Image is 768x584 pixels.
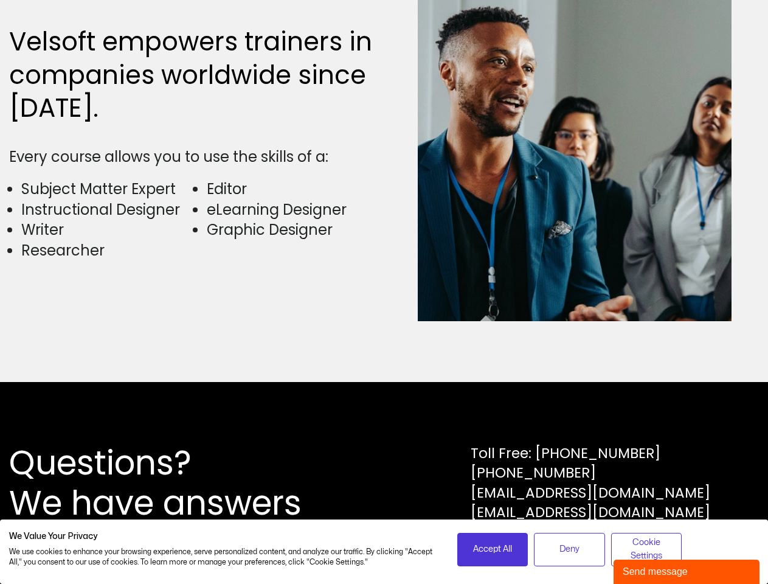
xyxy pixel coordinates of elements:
[9,443,345,523] h2: Questions? We have answers
[21,220,192,240] li: Writer
[473,543,512,556] span: Accept All
[534,533,605,566] button: Deny all cookies
[21,179,192,200] li: Subject Matter Expert
[457,533,528,566] button: Accept all cookies
[207,220,378,240] li: Graphic Designer
[611,533,682,566] button: Adjust cookie preferences
[207,179,378,200] li: Editor
[471,443,710,522] div: Toll Free: [PHONE_NUMBER] [PHONE_NUMBER] [EMAIL_ADDRESS][DOMAIN_NAME] [EMAIL_ADDRESS][DOMAIN_NAME]
[9,531,439,542] h2: We Value Your Privacy
[9,147,378,167] div: Every course allows you to use the skills of a:
[21,200,192,220] li: Instructional Designer
[559,543,579,556] span: Deny
[21,240,192,261] li: Researcher
[9,26,378,125] h2: Velsoft empowers trainers in companies worldwide since [DATE].
[9,547,439,568] p: We use cookies to enhance your browsing experience, serve personalized content, and analyze our t...
[207,200,378,220] li: eLearning Designer
[619,536,674,563] span: Cookie Settings
[614,557,762,584] iframe: chat widget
